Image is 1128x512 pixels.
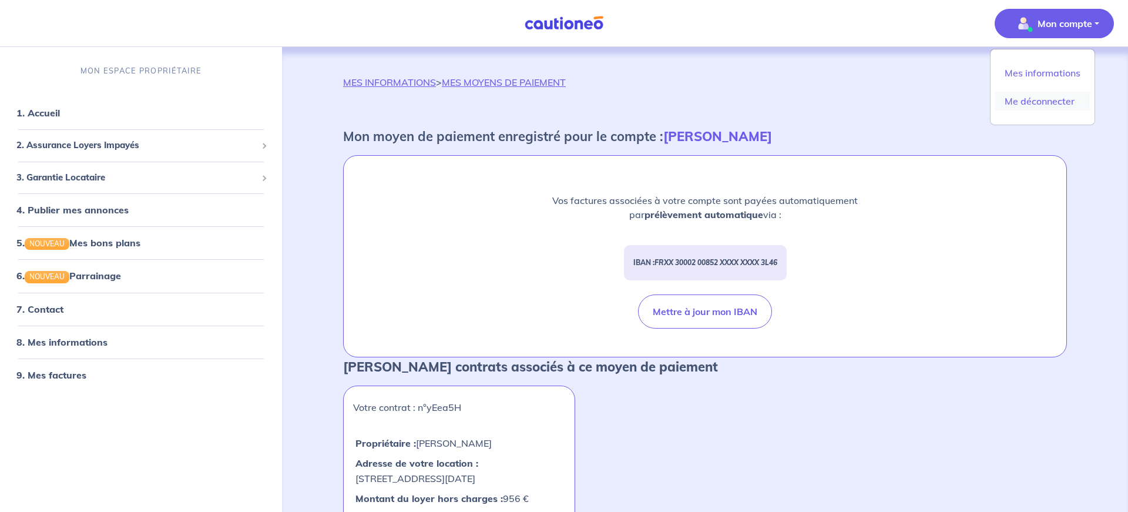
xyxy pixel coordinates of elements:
div: illu_account_valid_menu.svgMon compte [990,49,1095,125]
strong: Adresse de votre location : [355,457,478,469]
a: 7. Contact [16,303,63,315]
a: 9. Mes factures [16,369,86,381]
a: Mes informations [995,63,1090,82]
button: Mettre à jour mon IBAN [638,295,772,329]
p: Votre contrat : n°yEea5H [353,400,565,414]
span: 3. Garantie Locataire [16,171,257,185]
img: Cautioneo [520,16,608,31]
a: 6.NOUVEAUParrainage [16,270,121,282]
div: 7. Contact [5,297,277,321]
p: [PERSON_NAME] [355,436,563,451]
strong: Montant du loyer hors charges : [355,493,503,504]
div: 1. Accueil [5,101,277,125]
img: illu_account_valid_menu.svg [1014,14,1033,33]
strong: IBAN : [633,258,777,267]
a: Me déconnecter [995,92,1090,111]
a: 4. Publier mes annonces [16,204,129,216]
div: 3. Garantie Locataire [5,166,277,189]
div: 6.NOUVEAUParrainage [5,264,277,287]
p: 956 € [355,491,563,506]
strong: prélèvement automatique [644,209,763,220]
a: MES INFORMATIONS [343,76,436,88]
p: MON ESPACE PROPRIÉTAIRE [80,65,202,76]
span: 2. Assurance Loyers Impayés [16,139,257,152]
strong: Propriétaire : [355,437,416,449]
p: Mon compte [1038,16,1092,31]
div: 9. Mes factures [5,363,277,387]
p: > [343,75,1067,89]
div: 2. Assurance Loyers Impayés [5,134,277,157]
p: Mon moyen de paiement enregistré pour le compte : [343,127,772,146]
a: 5.NOUVEAUMes bons plans [16,237,140,249]
em: FRXX 30002 00852 XXXX XXXX 3L46 [654,258,777,267]
p: Vos factures associées à votre compte sont payées automatiquement par via : [529,193,881,222]
a: MES MOYENS DE PAIEMENT [442,76,566,88]
div: 5.NOUVEAUMes bons plans [5,231,277,255]
strong: [PERSON_NAME] [663,128,772,145]
button: illu_account_valid_menu.svgMon compte [995,9,1114,38]
a: 8. Mes informations [16,336,108,348]
div: 4. Publier mes annonces [5,198,277,222]
div: 8. Mes informations [5,330,277,354]
a: 1. Accueil [16,107,60,119]
p: [STREET_ADDRESS][DATE] [355,456,563,486]
strong: [PERSON_NAME] contrats associés à ce moyen de paiement [343,359,718,375]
